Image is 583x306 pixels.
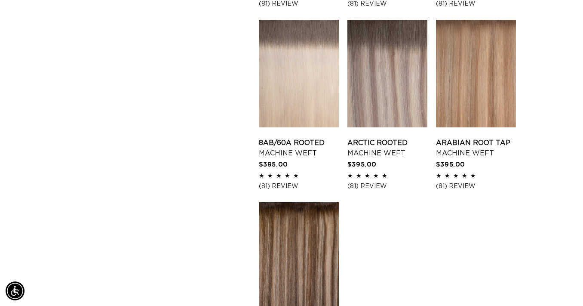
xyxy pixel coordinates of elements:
a: Arctic Rooted Machine Weft [347,138,427,158]
a: Arabian Root Tap Machine Weft [436,138,516,158]
iframe: Chat Widget [540,265,583,306]
a: 8AB/60A Rooted Machine Weft [259,138,339,158]
div: Accessibility Menu [6,281,25,300]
